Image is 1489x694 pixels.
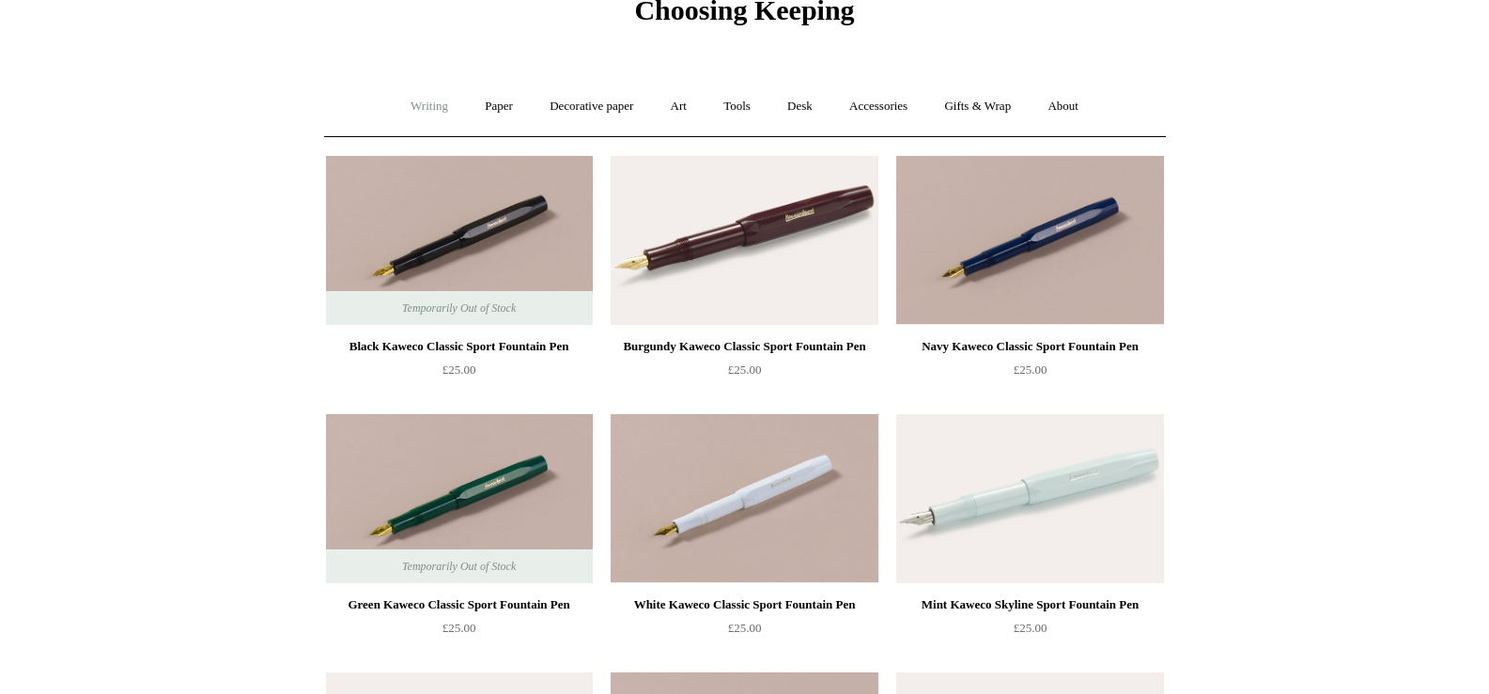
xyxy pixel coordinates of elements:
[533,82,650,131] a: Decorative paper
[615,594,873,616] div: White Kaweco Classic Sport Fountain Pen
[615,335,873,358] div: Burgundy Kaweco Classic Sport Fountain Pen
[901,594,1158,616] div: Mint Kaweco Skyline Sport Fountain Pen
[770,82,830,131] a: Desk
[611,414,877,583] img: White Kaweco Classic Sport Fountain Pen
[326,594,593,671] a: Green Kaweco Classic Sport Fountain Pen £25.00
[728,362,762,377] span: £25.00
[901,335,1158,358] div: Navy Kaweco Classic Sport Fountain Pen
[611,594,877,671] a: White Kaweco Classic Sport Fountain Pen £25.00
[394,82,465,131] a: Writing
[326,156,593,325] img: Black Kaweco Classic Sport Fountain Pen
[634,9,854,23] a: Choosing Keeping
[331,335,588,358] div: Black Kaweco Classic Sport Fountain Pen
[611,156,877,325] img: Burgundy Kaweco Classic Sport Fountain Pen
[383,291,535,325] span: Temporarily Out of Stock
[611,414,877,583] a: White Kaweco Classic Sport Fountain Pen White Kaweco Classic Sport Fountain Pen
[326,414,593,583] img: Green Kaweco Classic Sport Fountain Pen
[468,82,530,131] a: Paper
[927,82,1028,131] a: Gifts & Wrap
[654,82,704,131] a: Art
[896,414,1163,583] img: Mint Kaweco Skyline Sport Fountain Pen
[832,82,924,131] a: Accessories
[442,621,476,635] span: £25.00
[326,414,593,583] a: Green Kaweco Classic Sport Fountain Pen Green Kaweco Classic Sport Fountain Pen Temporarily Out o...
[383,549,535,583] span: Temporarily Out of Stock
[896,335,1163,412] a: Navy Kaweco Classic Sport Fountain Pen £25.00
[896,594,1163,671] a: Mint Kaweco Skyline Sport Fountain Pen £25.00
[706,82,768,131] a: Tools
[1014,621,1047,635] span: £25.00
[442,362,476,377] span: £25.00
[1031,82,1095,131] a: About
[611,335,877,412] a: Burgundy Kaweco Classic Sport Fountain Pen £25.00
[326,156,593,325] a: Black Kaweco Classic Sport Fountain Pen Black Kaweco Classic Sport Fountain Pen Temporarily Out o...
[896,156,1163,325] a: Navy Kaweco Classic Sport Fountain Pen Navy Kaweco Classic Sport Fountain Pen
[896,414,1163,583] a: Mint Kaweco Skyline Sport Fountain Pen Mint Kaweco Skyline Sport Fountain Pen
[1014,362,1047,377] span: £25.00
[611,156,877,325] a: Burgundy Kaweco Classic Sport Fountain Pen Burgundy Kaweco Classic Sport Fountain Pen
[896,156,1163,325] img: Navy Kaweco Classic Sport Fountain Pen
[326,335,593,412] a: Black Kaweco Classic Sport Fountain Pen £25.00
[728,621,762,635] span: £25.00
[331,594,588,616] div: Green Kaweco Classic Sport Fountain Pen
